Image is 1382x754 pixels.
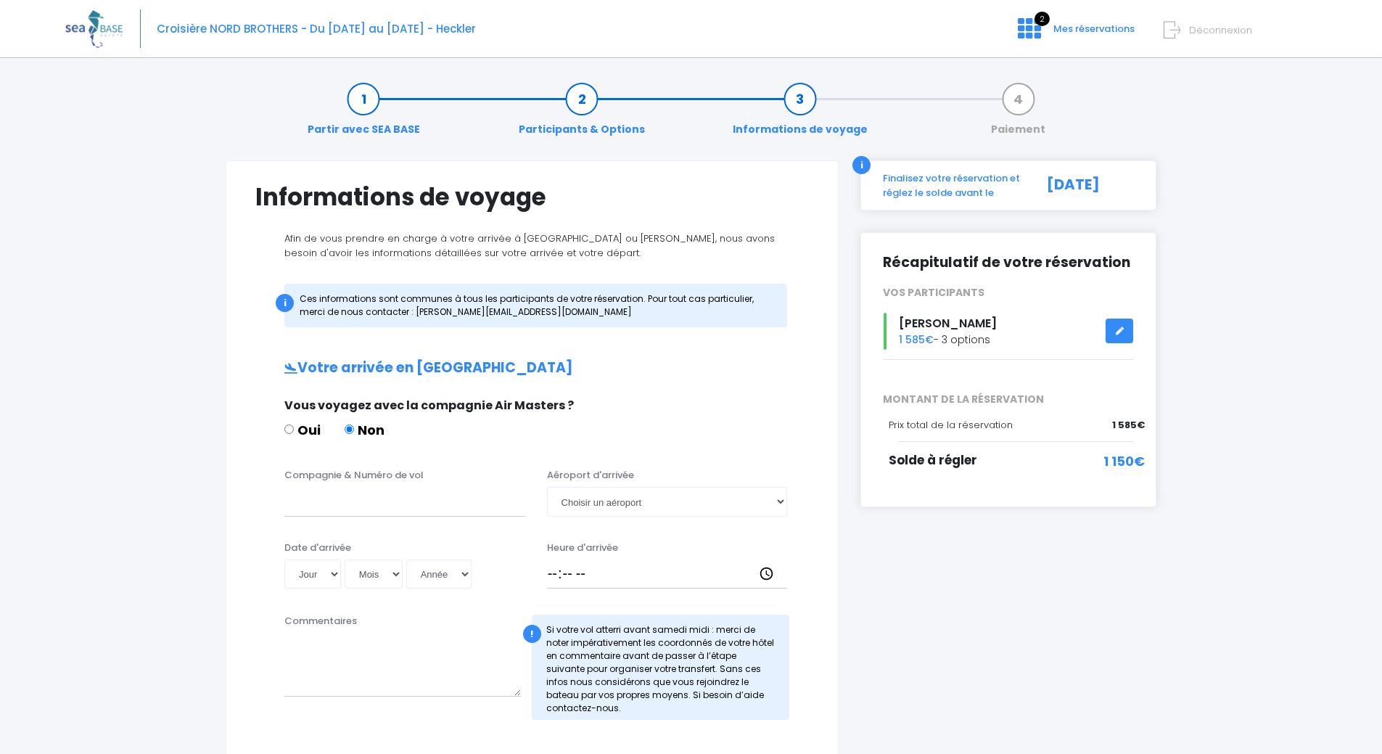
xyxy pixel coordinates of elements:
[872,392,1145,407] span: MONTANT DE LA RÉSERVATION
[725,91,875,137] a: Informations de voyage
[547,468,634,483] label: Aéroport d'arrivée
[1189,23,1252,37] span: Déconnexion
[984,91,1053,137] a: Paiement
[1035,12,1050,26] span: 2
[284,468,424,483] label: Compagnie & Numéro de vol
[523,625,541,643] div: !
[547,541,618,555] label: Heure d'arrivée
[1112,418,1145,433] span: 1 585€
[284,397,574,414] span: Vous voyagez avec la compagnie Air Masters ?
[872,171,1031,200] div: Finalisez votre réservation et réglez le solde avant le
[157,21,476,36] span: Croisière NORD BROTHERS - Du [DATE] au [DATE] - Heckler
[284,284,787,327] div: Ces informations sont communes à tous les participants de votre réservation. Pour tout cas partic...
[345,425,354,434] input: Non
[899,332,934,347] span: 1 585€
[532,615,790,720] div: Si votre vol atterri avant samedi midi : merci de noter impérativement les coordonnés de votre hô...
[872,313,1145,350] div: - 3 options
[511,91,652,137] a: Participants & Options
[1006,27,1143,41] a: 2 Mes réservations
[255,360,809,377] h2: Votre arrivée en [GEOGRAPHIC_DATA]
[852,156,871,174] div: i
[284,425,294,434] input: Oui
[889,418,1013,432] span: Prix total de la réservation
[872,285,1145,300] div: VOS PARTICIPANTS
[899,315,997,332] span: [PERSON_NAME]
[889,451,977,469] span: Solde à régler
[1053,22,1135,36] span: Mes réservations
[1103,451,1145,471] span: 1 150€
[284,614,357,628] label: Commentaires
[276,294,294,312] div: i
[1031,171,1145,200] div: [DATE]
[284,420,321,440] label: Oui
[255,183,809,211] h1: Informations de voyage
[883,255,1134,271] h2: Récapitulatif de votre réservation
[345,420,384,440] label: Non
[300,91,427,137] a: Partir avec SEA BASE
[284,541,351,555] label: Date d'arrivée
[255,231,809,260] p: Afin de vous prendre en charge à votre arrivée à [GEOGRAPHIC_DATA] ou [PERSON_NAME], nous avons b...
